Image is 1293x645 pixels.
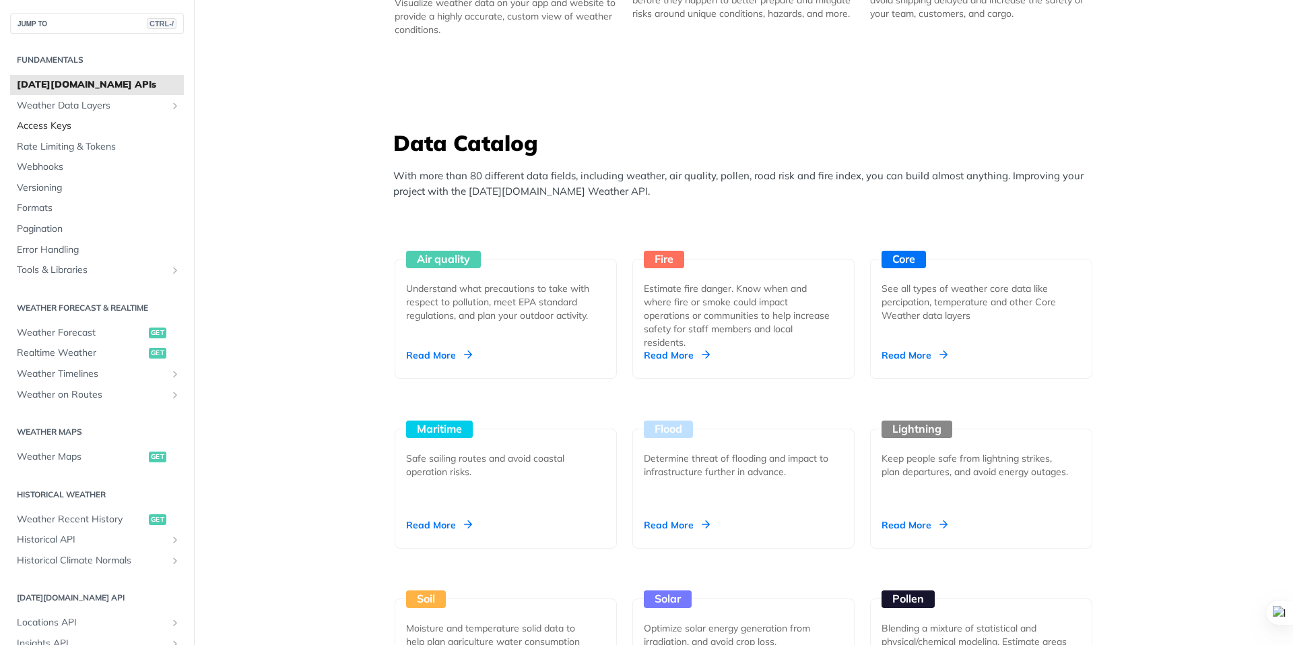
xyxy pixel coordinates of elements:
[10,592,184,604] h2: [DATE][DOMAIN_NAME] API
[10,75,184,95] a: [DATE][DOMAIN_NAME] APIs
[10,510,184,530] a: Weather Recent Historyget
[882,251,926,268] div: Core
[17,99,166,113] span: Weather Data Layers
[10,54,184,66] h2: Fundamentals
[10,219,184,239] a: Pagination
[10,137,184,157] a: Rate Limiting & Tokens
[17,554,166,567] span: Historical Climate Normals
[17,160,180,174] span: Webhooks
[17,450,145,464] span: Weather Maps
[17,346,145,360] span: Realtime Weather
[10,447,184,467] a: Weather Mapsget
[10,96,184,116] a: Weather Data LayersShow subpages for Weather Data Layers
[10,260,184,280] a: Tools & LibrariesShow subpages for Tools & Libraries
[170,369,180,379] button: Show subpages for Weather Timelines
[10,613,184,633] a: Locations APIShow subpages for Locations API
[406,590,446,608] div: Soil
[865,379,1098,549] a: Lightning Keep people safe from lightning strikes, plan departures, and avoid energy outages. Rea...
[17,222,180,236] span: Pagination
[10,364,184,384] a: Weather TimelinesShow subpages for Weather Timelines
[17,326,145,340] span: Weather Forecast
[406,282,595,322] div: Understand what precautions to take with respect to pollution, meet EPA standard regulations, and...
[10,343,184,363] a: Realtime Weatherget
[170,555,180,566] button: Show subpages for Historical Climate Normals
[644,421,693,438] div: Flood
[10,426,184,438] h2: Weather Maps
[17,243,180,257] span: Error Handling
[406,348,472,362] div: Read More
[406,421,473,438] div: Maritime
[644,348,710,362] div: Read More
[10,530,184,550] a: Historical APIShow subpages for Historical API
[644,282,832,349] div: Estimate fire danger. Know when and where fire or smoke could impact operations or communities to...
[17,202,180,215] span: Formats
[644,590,692,608] div: Solar
[10,323,184,343] a: Weather Forecastget
[882,590,935,608] div: Pollen
[10,551,184,571] a: Historical Climate NormalsShow subpages for Historical Climate Normals
[882,518,948,532] div: Read More
[147,18,176,29] span: CTRL-/
[882,282,1070,322] div: See all types of weather core data like percipation, temperature and other Core Weather data layers
[10,489,184,501] h2: Historical Weather
[170,265,180,276] button: Show subpages for Tools & Libraries
[10,198,184,218] a: Formats
[10,116,184,136] a: Access Keys
[644,251,684,268] div: Fire
[17,119,180,133] span: Access Keys
[627,209,860,379] a: Fire Estimate fire danger. Know when and where fire or smoke could impact operations or communiti...
[17,388,166,402] span: Weather on Routes
[17,533,166,547] span: Historical API
[393,128,1100,158] h3: Data Catalog
[10,13,184,34] button: JUMP TOCTRL-/
[406,452,595,479] div: Safe sailing routes and avoid coastal operation risks.
[389,379,622,549] a: Maritime Safe sailing routes and avoid coastal operation risks. Read More
[17,140,180,154] span: Rate Limiting & Tokens
[170,390,180,400] button: Show subpages for Weather on Routes
[882,421,952,438] div: Lightning
[406,251,481,268] div: Air quality
[627,379,860,549] a: Flood Determine threat of flooding and impact to infrastructure further in advance. Read More
[406,518,472,532] div: Read More
[865,209,1098,379] a: Core See all types of weather core data like percipation, temperature and other Core Weather data...
[10,178,184,198] a: Versioning
[393,168,1100,199] p: With more than 80 different data fields, including weather, air quality, pollen, road risk and fi...
[10,157,184,177] a: Webhooks
[170,617,180,628] button: Show subpages for Locations API
[17,367,166,381] span: Weather Timelines
[170,100,180,111] button: Show subpages for Weather Data Layers
[149,514,166,525] span: get
[17,616,166,629] span: Locations API
[882,348,948,362] div: Read More
[644,452,832,479] div: Determine threat of flooding and impact to infrastructure further in advance.
[644,518,710,532] div: Read More
[17,181,180,195] span: Versioning
[389,209,622,379] a: Air quality Understand what precautions to take with respect to pollution, meet EPA standard regu...
[149,348,166,359] span: get
[10,385,184,405] a: Weather on RoutesShow subpages for Weather on Routes
[149,452,166,462] span: get
[10,302,184,314] h2: Weather Forecast & realtime
[10,240,184,260] a: Error Handling
[882,452,1070,479] div: Keep people safe from lightning strikes, plan departures, and avoid energy outages.
[17,513,145,526] span: Weather Recent History
[17,78,180,92] span: [DATE][DOMAIN_NAME] APIs
[149,328,166,338] span: get
[170,534,180,545] button: Show subpages for Historical API
[17,264,166,277] span: Tools & Libraries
